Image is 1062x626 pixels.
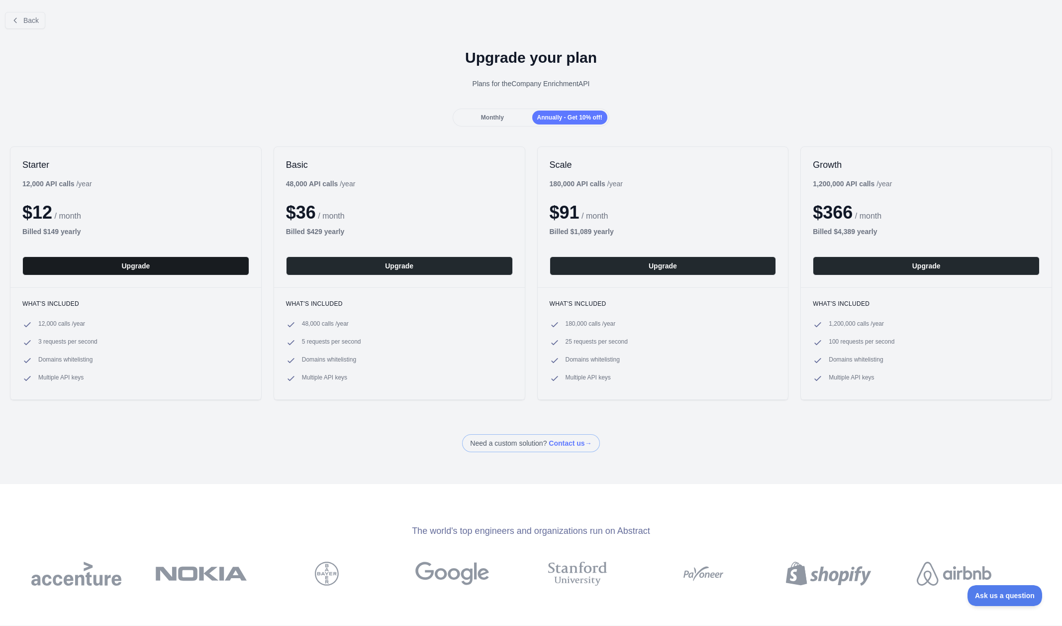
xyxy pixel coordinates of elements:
[550,159,776,171] h2: Scale
[286,159,513,171] h2: Basic
[967,585,1042,606] iframe: Toggle Customer Support
[550,180,605,188] b: 180,000 API calls
[550,202,579,223] span: $ 91
[550,179,623,189] div: / year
